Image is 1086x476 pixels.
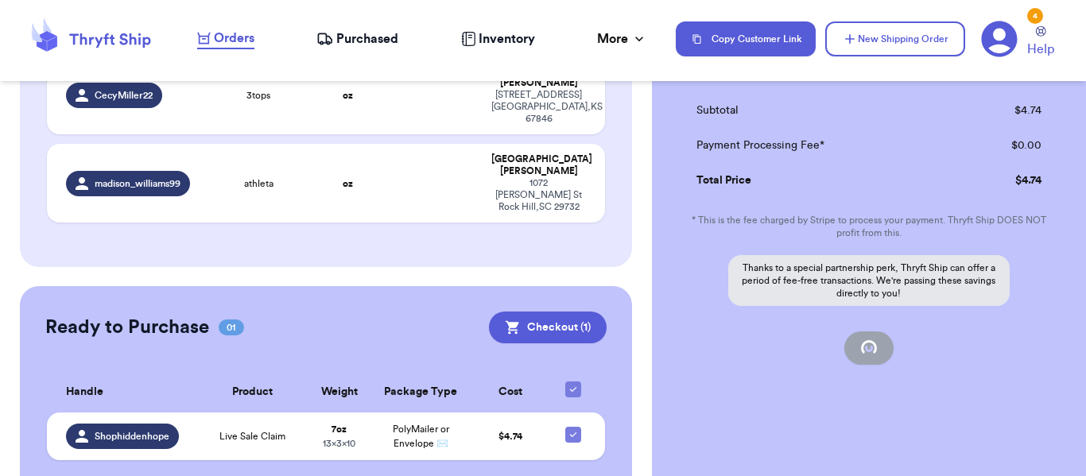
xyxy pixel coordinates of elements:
a: 4 [981,21,1018,57]
div: 1072 [PERSON_NAME] St Rock Hill , SC 29732 [491,177,586,213]
td: $ 4.74 [956,93,1054,128]
span: Orders [214,29,254,48]
a: Orders [197,29,254,49]
div: 4 [1027,8,1043,24]
th: Cost [470,372,551,412]
strong: oz [343,91,353,100]
button: Checkout (1) [489,312,607,343]
span: CecyMiller22 [95,89,153,102]
div: [STREET_ADDRESS] [GEOGRAPHIC_DATA] , KS 67846 [491,89,586,125]
span: madison_williams99 [95,177,180,190]
span: Purchased [336,29,398,48]
td: Payment Processing Fee* [684,128,956,163]
button: New Shipping Order [825,21,965,56]
p: * This is the fee charged by Stripe to process your payment. Thryft Ship DOES NOT profit from this. [684,214,1054,239]
span: 13 x 3 x 10 [323,439,355,448]
span: Live Sale Claim [219,430,285,443]
span: $ 4.74 [498,431,522,441]
span: 01 [219,319,244,335]
strong: 7 oz [332,424,347,434]
strong: oz [343,179,353,188]
span: Inventory [479,29,535,48]
th: Product [199,372,307,412]
span: athleta [244,177,273,190]
span: PolyMailer or Envelope ✉️ [393,424,449,448]
a: Inventory [461,29,535,48]
div: [GEOGRAPHIC_DATA] [PERSON_NAME] [491,153,586,177]
h2: Ready to Purchase [45,315,209,340]
th: Package Type [372,372,470,412]
p: Thanks to a special partnership perk, Thryft Ship can offer a period of fee-free transactions. We... [728,255,1010,306]
td: Total Price [684,163,956,198]
span: Help [1027,40,1054,59]
span: Shophiddenhope [95,430,169,443]
button: Copy Customer Link [676,21,816,56]
a: Help [1027,26,1054,59]
div: More [597,29,647,48]
td: $ 0.00 [956,128,1054,163]
a: Purchased [316,29,398,48]
span: 3tops [246,89,270,102]
th: Weight [307,372,372,412]
td: Subtotal [684,93,956,128]
span: Handle [66,384,103,401]
td: $ 4.74 [956,163,1054,198]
